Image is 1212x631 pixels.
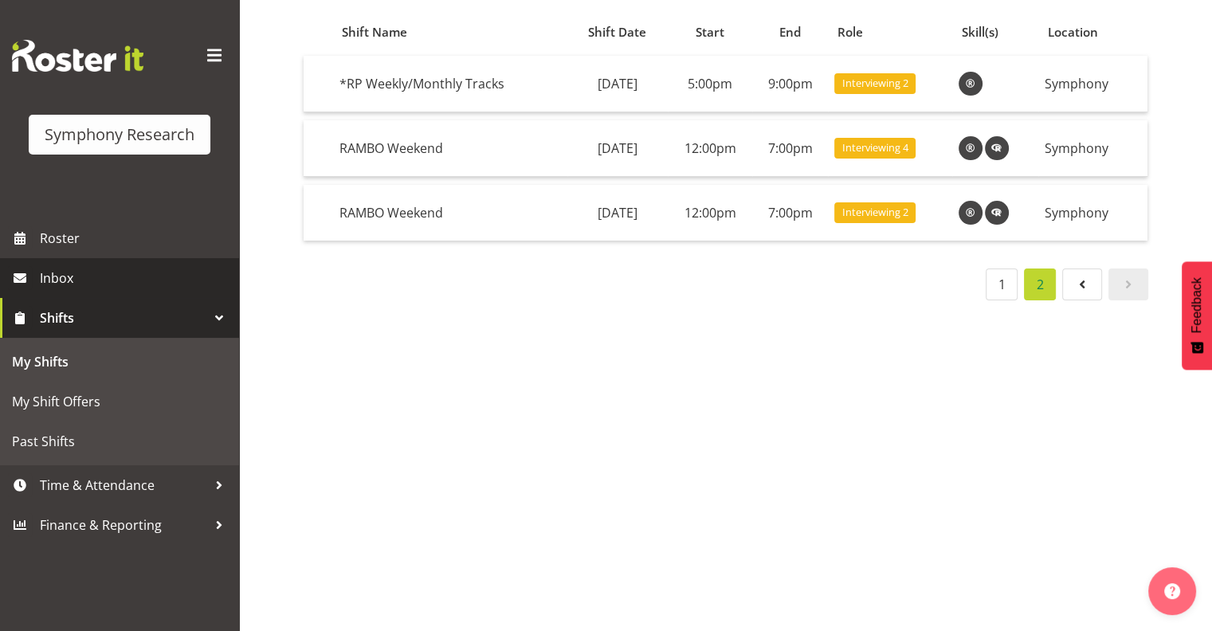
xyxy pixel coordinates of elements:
span: Shifts [40,306,207,330]
td: RAMBO Weekend [333,185,567,241]
span: Shift Date [588,23,646,41]
span: Roster [40,226,231,250]
span: Time & Attendance [40,473,207,497]
span: Feedback [1190,277,1204,333]
button: Feedback - Show survey [1182,261,1212,370]
img: help-xxl-2.png [1164,583,1180,599]
a: My Shifts [4,342,235,382]
a: Past Shifts [4,421,235,461]
td: [DATE] [567,56,668,112]
td: [DATE] [567,120,668,177]
td: 12:00pm [668,185,753,241]
td: 12:00pm [668,120,753,177]
span: Interviewing 4 [842,140,908,155]
td: RAMBO Weekend [333,120,567,177]
td: [DATE] [567,185,668,241]
span: Start [696,23,724,41]
a: My Shift Offers [4,382,235,421]
td: 5:00pm [668,56,753,112]
td: 7:00pm [752,120,828,177]
span: Past Shifts [12,429,227,453]
span: Role [837,23,863,41]
td: 7:00pm [752,185,828,241]
td: Symphony [1038,56,1147,112]
img: Rosterit website logo [12,40,143,72]
span: Finance & Reporting [40,513,207,537]
span: My Shift Offers [12,390,227,413]
span: Interviewing 2 [842,205,908,220]
td: Symphony [1038,185,1147,241]
td: 9:00pm [752,56,828,112]
span: Interviewing 2 [842,76,908,91]
a: 1 [986,268,1018,300]
span: Shift Name [342,23,407,41]
span: Skill(s) [961,23,998,41]
span: Location [1047,23,1097,41]
td: Symphony [1038,120,1147,177]
span: End [779,23,801,41]
div: Symphony Research [45,123,194,147]
span: Inbox [40,266,231,290]
span: My Shifts [12,350,227,374]
td: *RP Weekly/Monthly Tracks [333,56,567,112]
